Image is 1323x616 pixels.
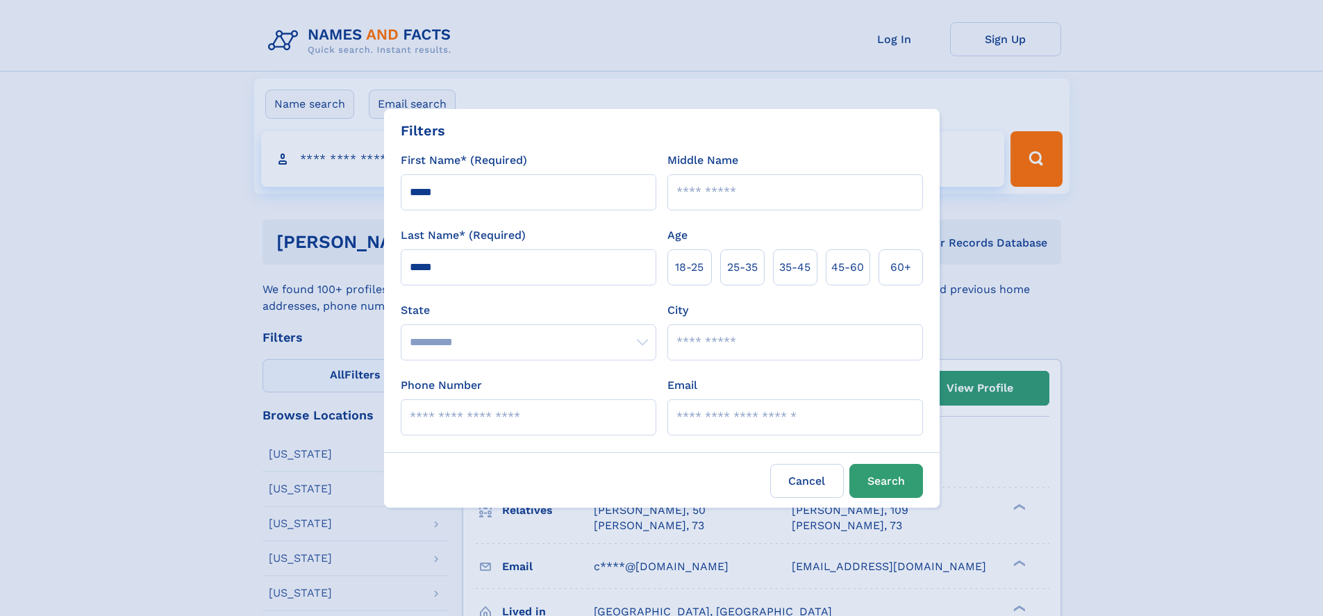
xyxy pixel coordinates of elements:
button: Search [849,464,923,498]
label: Middle Name [667,152,738,169]
span: 18‑25 [675,259,704,276]
span: 60+ [890,259,911,276]
label: First Name* (Required) [401,152,527,169]
label: City [667,302,688,319]
label: Last Name* (Required) [401,227,526,244]
label: Email [667,377,697,394]
span: 35‑45 [779,259,810,276]
span: 25‑35 [727,259,758,276]
div: Filters [401,120,445,141]
label: State [401,302,656,319]
label: Age [667,227,688,244]
span: 45‑60 [831,259,864,276]
label: Phone Number [401,377,482,394]
label: Cancel [770,464,844,498]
